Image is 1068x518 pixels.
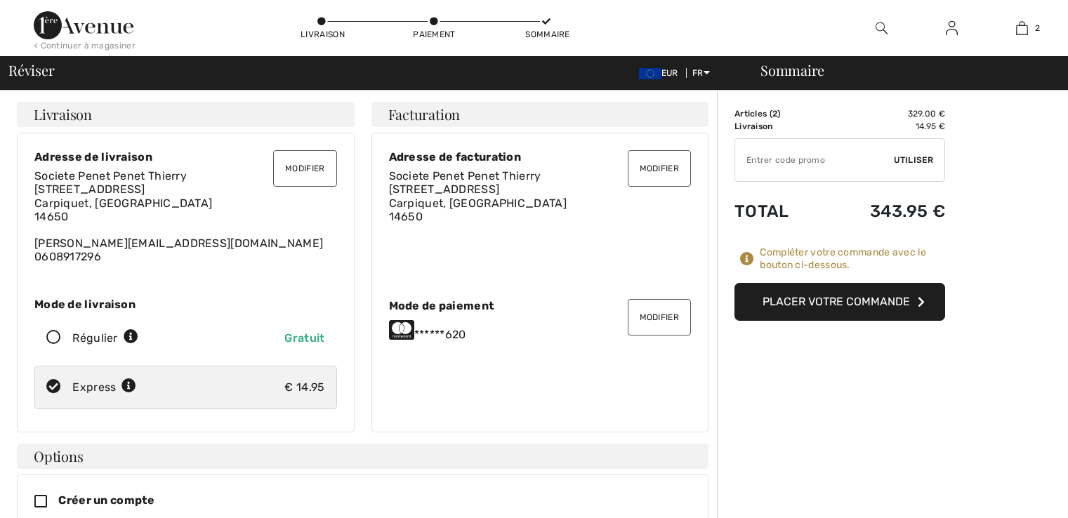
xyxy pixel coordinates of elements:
[1016,20,1028,36] img: Mon panier
[34,169,337,263] div: [PERSON_NAME][EMAIL_ADDRESS][DOMAIN_NAME] 0608917296
[301,28,343,41] div: Livraison
[823,107,945,120] td: 329.00 €
[389,150,692,164] div: Adresse de facturation
[987,20,1056,36] a: 2
[72,330,138,347] div: Régulier
[639,68,684,78] span: EUR
[34,39,136,52] div: < Continuer à magasiner
[946,20,958,36] img: Mes infos
[58,493,154,507] span: Créer un compte
[734,107,823,120] td: Articles ( )
[1035,22,1040,34] span: 2
[760,246,945,272] div: Compléter votre commande avec le bouton ci-dessous.
[284,331,324,345] span: Gratuit
[639,68,661,79] img: Euro
[284,379,324,396] div: € 14.95
[692,68,710,78] span: FR
[935,20,969,37] a: Se connecter
[735,139,894,181] input: Code promo
[413,28,455,41] div: Paiement
[34,169,187,182] span: Societe Penet Penet Thierry
[628,299,691,336] button: Modifier
[34,298,337,311] div: Mode de livraison
[628,150,691,187] button: Modifier
[34,107,92,121] span: Livraison
[389,169,541,182] span: Societe Penet Penet Thierry
[17,444,708,469] h4: Options
[525,28,567,41] div: Sommaire
[72,379,136,396] div: Express
[744,63,1060,77] div: Sommaire
[388,107,461,121] span: Facturation
[734,283,945,321] button: Placer votre commande
[876,20,888,36] img: recherche
[734,120,823,133] td: Livraison
[734,187,823,235] td: Total
[273,150,336,187] button: Modifier
[389,299,692,312] div: Mode de paiement
[389,182,567,223] span: [STREET_ADDRESS] Carpiquet, [GEOGRAPHIC_DATA] 14650
[34,182,212,223] span: [STREET_ADDRESS] Carpiquet, [GEOGRAPHIC_DATA] 14650
[8,63,54,77] span: Réviser
[894,154,933,166] span: Utiliser
[34,11,133,39] img: 1ère Avenue
[823,187,945,235] td: 343.95 €
[772,109,777,119] span: 2
[34,150,337,164] div: Adresse de livraison
[823,120,945,133] td: 14.95 €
